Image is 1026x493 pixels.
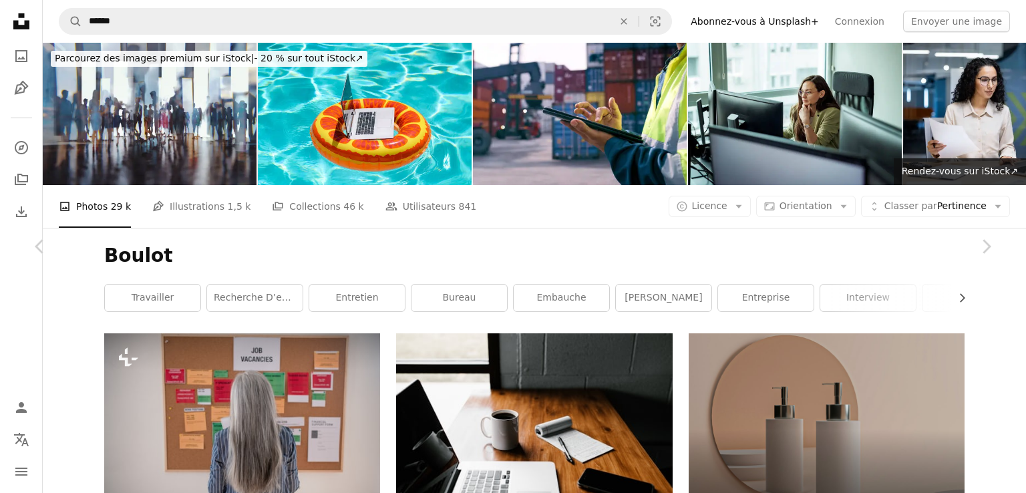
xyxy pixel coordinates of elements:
[609,9,639,34] button: Effacer
[43,43,375,75] a: Parcourez des images premium sur iStock|- 20 % sur tout iStock↗
[688,43,902,185] img: Young well dressed businesswoman working at the office
[683,11,827,32] a: Abonnez-vous à Unsplash+
[396,419,672,431] a: MacBook Pro, white ceramic mug,and black smartphone on table
[104,244,965,268] h1: Boulot
[55,53,363,63] span: - 20 % sur tout iStock ↗
[692,200,727,211] span: Licence
[105,285,200,311] a: travailler
[343,199,363,214] span: 46 k
[669,196,751,217] button: Licence
[861,196,1010,217] button: Classer parPertinence
[884,200,987,213] span: Pertinence
[43,43,256,185] img: Silhouettes abstraites de personnes contre le verre
[207,285,303,311] a: Recherche d’emploi
[820,285,916,311] a: interview
[894,158,1026,185] a: Rendez-vous sur iStock↗
[780,200,832,211] span: Orientation
[385,185,477,228] a: Utilisateurs 841
[922,285,1018,311] a: Emplois
[258,43,472,185] img: Summer business. Freelance style. Remote working in swimming pool. Summer travelling. Business at...
[8,426,35,453] button: Langue
[902,166,1018,176] span: Rendez-vous sur iStock ↗
[756,196,856,217] button: Orientation
[59,8,672,35] form: Rechercher des visuels sur tout le site
[152,185,250,228] a: Illustrations 1,5 k
[884,200,937,211] span: Classer par
[639,9,671,34] button: Recherche de visuels
[8,166,35,193] a: Collections
[8,134,35,161] a: Explorer
[8,75,35,102] a: Illustrations
[616,285,711,311] a: [PERSON_NAME]
[514,285,609,311] a: embauche
[55,53,254,63] span: Parcourez des images premium sur iStock |
[411,285,507,311] a: Bureau
[309,285,405,311] a: Entretien
[718,285,814,311] a: Entreprise
[827,11,892,32] a: Connexion
[473,43,687,185] img: Main, travailleur et tablette pour l’expédition à l’extérieur pour la grue de fret, l’inspection ...
[8,394,35,421] a: Connexion / S’inscrire
[8,43,35,69] a: Photos
[272,185,363,228] a: Collections 46 k
[228,199,251,214] span: 1,5 k
[903,11,1010,32] button: Envoyer une image
[8,458,35,485] button: Menu
[104,421,380,433] a: Un employé d’un centre d’emploi debout devant le tableau d’affichage de l’emploi. Vue arrière.
[59,9,82,34] button: Rechercher sur Unsplash
[459,199,477,214] span: 841
[946,182,1026,311] a: Suivant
